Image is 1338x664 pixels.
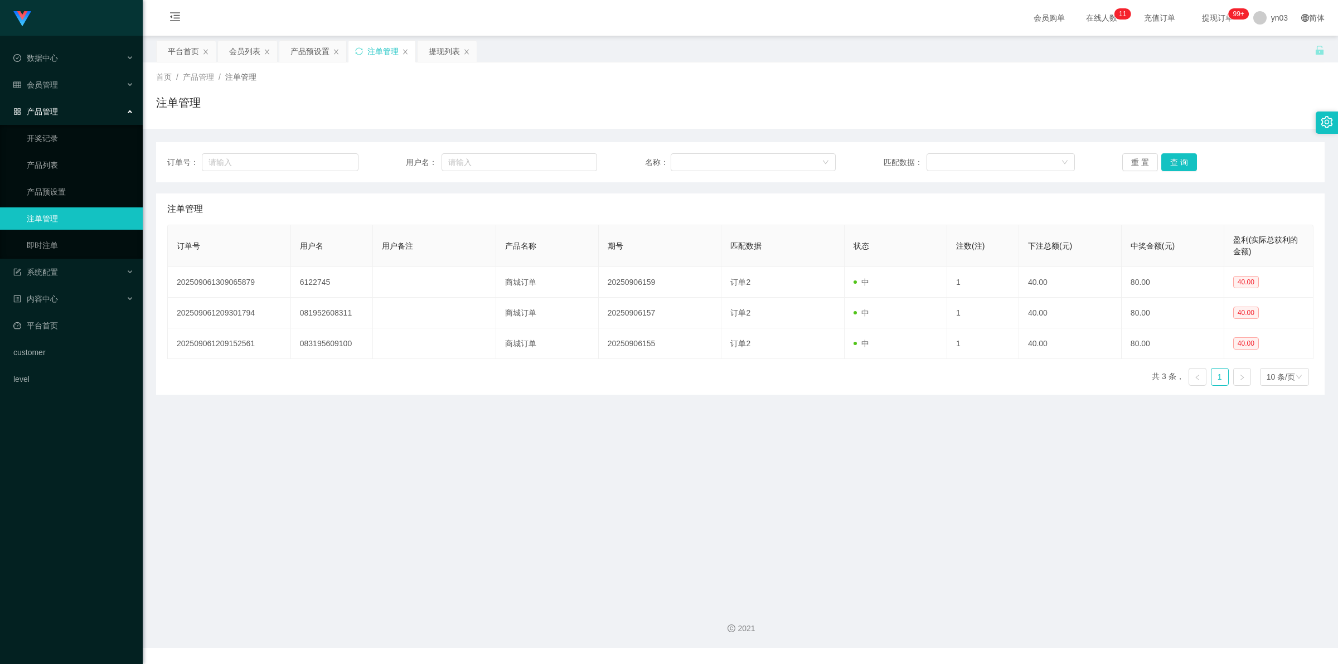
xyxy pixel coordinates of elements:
td: 202509061309065879 [168,267,291,298]
button: 查 询 [1161,153,1197,171]
td: 80.00 [1122,298,1224,328]
span: 匹配数据 [730,241,762,250]
i: 图标: down [822,159,829,167]
span: 会员管理 [13,80,58,89]
i: 图标: global [1301,14,1309,22]
div: 注单管理 [367,41,399,62]
td: 6122745 [291,267,373,298]
span: 系统配置 [13,268,58,277]
td: 202509061209301794 [168,298,291,328]
i: 图标: close [333,49,340,55]
td: 1 [947,267,1019,298]
a: 开奖记录 [27,127,134,149]
span: 盈利(实际总获利的金额) [1233,235,1298,256]
i: 图标: down [1061,159,1068,167]
div: 平台首页 [168,41,199,62]
i: 图标: appstore-o [13,108,21,115]
span: 首页 [156,72,172,81]
a: 产品预设置 [27,181,134,203]
td: 80.00 [1122,267,1224,298]
div: 会员列表 [229,41,260,62]
span: 注数(注) [956,241,985,250]
a: 注单管理 [27,207,134,230]
div: 产品预设置 [290,41,329,62]
td: 20250906159 [599,267,722,298]
a: 图标: dashboard平台首页 [13,314,134,337]
span: 匹配数据： [884,157,927,168]
td: 80.00 [1122,328,1224,359]
span: 下注总额(元) [1028,241,1072,250]
sup: 11 [1114,8,1131,20]
a: 即时注单 [27,234,134,256]
span: 内容中心 [13,294,58,303]
li: 共 3 条， [1152,368,1184,386]
span: 中奖金额(元) [1131,241,1175,250]
li: 下一页 [1233,368,1251,386]
td: 081952608311 [291,298,373,328]
i: 图标: form [13,268,21,276]
span: / [219,72,221,81]
td: 40.00 [1019,267,1122,298]
button: 重 置 [1122,153,1158,171]
td: 商城订单 [496,267,599,298]
i: 图标: close [264,49,270,55]
span: 用户名： [406,157,442,168]
span: 订单2 [730,339,750,348]
i: 图标: close [202,49,209,55]
a: 产品列表 [27,154,134,176]
span: 充值订单 [1138,14,1181,22]
i: 图标: close [463,49,470,55]
i: 图标: right [1239,374,1245,381]
i: 图标: menu-fold [156,1,194,36]
td: 商城订单 [496,328,599,359]
div: 提现列表 [429,41,460,62]
a: 1 [1211,369,1228,385]
i: 图标: profile [13,295,21,303]
span: 产品名称 [505,241,536,250]
i: 图标: table [13,81,21,89]
span: / [176,72,178,81]
td: 083195609100 [291,328,373,359]
i: 图标: check-circle-o [13,54,21,62]
span: 产品管理 [13,107,58,116]
i: 图标: close [402,49,409,55]
span: 订单号： [167,157,202,168]
span: 订单号 [177,241,200,250]
li: 上一页 [1189,368,1206,386]
li: 1 [1211,368,1229,386]
td: 1 [947,328,1019,359]
i: 图标: copyright [728,624,735,632]
td: 1 [947,298,1019,328]
span: 用户备注 [382,241,413,250]
a: level [13,368,134,390]
p: 1 [1119,8,1123,20]
td: 202509061209152561 [168,328,291,359]
i: 图标: left [1194,374,1201,381]
span: 订单2 [730,278,750,287]
span: 提现订单 [1196,14,1239,22]
span: 状态 [854,241,869,250]
span: 中 [854,278,869,287]
span: 期号 [608,241,623,250]
span: 名称： [645,157,671,168]
td: 20250906155 [599,328,722,359]
span: 中 [854,308,869,317]
i: 图标: setting [1321,116,1333,128]
td: 40.00 [1019,298,1122,328]
i: 图标: sync [355,47,363,55]
img: logo.9652507e.png [13,11,31,27]
span: 订单2 [730,308,750,317]
div: 10 条/页 [1267,369,1295,385]
span: 注单管理 [225,72,256,81]
span: 产品管理 [183,72,214,81]
td: 20250906157 [599,298,722,328]
span: 数据中心 [13,54,58,62]
span: 40.00 [1233,276,1259,288]
a: customer [13,341,134,363]
h1: 注单管理 [156,94,201,111]
td: 40.00 [1019,328,1122,359]
sup: 266 [1228,8,1248,20]
i: 图标: down [1296,374,1302,381]
i: 图标: unlock [1315,45,1325,55]
p: 1 [1123,8,1127,20]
